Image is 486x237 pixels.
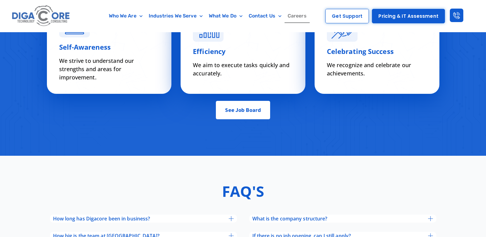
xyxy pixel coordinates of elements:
a: Pricing & IT Assessment [372,9,445,23]
a: Industries We Serve [146,9,206,23]
span: Pricing & IT Assessment [378,14,438,18]
a: Who We Are [106,9,146,23]
span: Self-Awareness [59,42,111,52]
a: What We Do [206,9,246,23]
span: How long has Digacore been in business? [53,216,150,221]
p: We recognize and celebrate our achievements. [327,61,427,78]
span: Get Support [332,14,362,18]
span: See Job Board [225,104,261,116]
span: Celebrating Success [327,47,394,56]
a: Contact Us [246,9,285,23]
p: We aim to execute tasks quickly and accurately. [193,61,293,78]
span: What is the company structure? [252,216,327,221]
a: See Job Board [216,101,270,120]
h2: FAQ's [222,180,264,202]
a: Get Support [325,9,369,23]
nav: Menu [97,9,318,23]
p: We strive to understand our strengths and areas for improvement. [59,57,159,82]
img: Digacore logo 1 [10,3,72,29]
a: Careers [285,9,310,23]
span: Efficiency [193,47,226,56]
